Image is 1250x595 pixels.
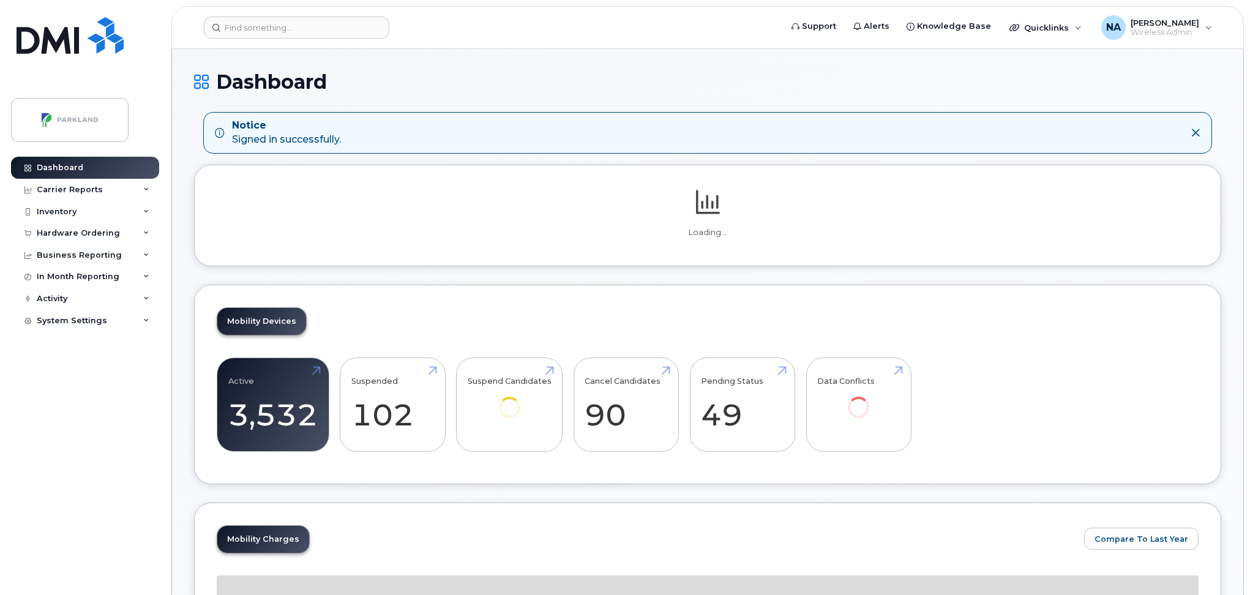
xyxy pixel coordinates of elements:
a: Cancel Candidates 90 [585,364,667,445]
a: Active 3,532 [228,364,318,445]
p: Loading... [217,227,1199,238]
a: Data Conflicts [817,364,900,435]
a: Mobility Devices [217,308,306,335]
button: Compare To Last Year [1084,528,1199,550]
a: Suspend Candidates [468,364,552,435]
div: Signed in successfully. [232,119,341,147]
span: Compare To Last Year [1095,533,1188,545]
a: Pending Status 49 [701,364,784,445]
a: Suspended 102 [351,364,434,445]
h1: Dashboard [194,71,1221,92]
a: Mobility Charges [217,526,309,553]
strong: Notice [232,119,341,133]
